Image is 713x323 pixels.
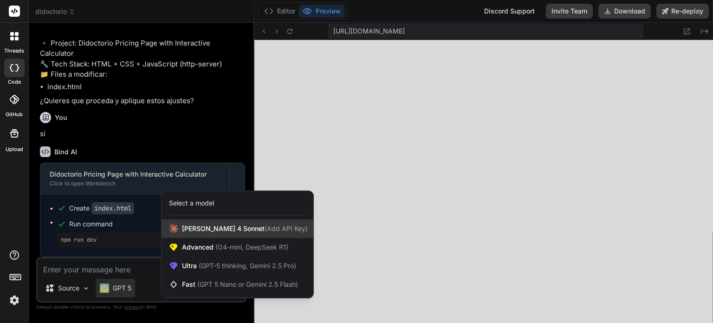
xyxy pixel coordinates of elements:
span: (GPT 5 Nano or Gemini 2.5 Flash) [197,280,298,288]
label: Upload [6,145,23,153]
label: threads [4,47,24,55]
span: (GPT-5 thinking, Gemini 2.5 Pro) [197,262,296,270]
span: (Add API Key) [265,224,308,232]
span: Advanced [182,243,288,252]
div: Select a model [169,198,214,208]
span: [PERSON_NAME] 4 Sonnet [182,224,308,233]
label: code [8,78,21,86]
span: Fast [182,280,298,289]
span: (O4-mini, DeepSeek R1) [214,243,288,251]
label: GitHub [6,111,23,119]
span: Ultra [182,261,296,270]
img: settings [6,292,22,308]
